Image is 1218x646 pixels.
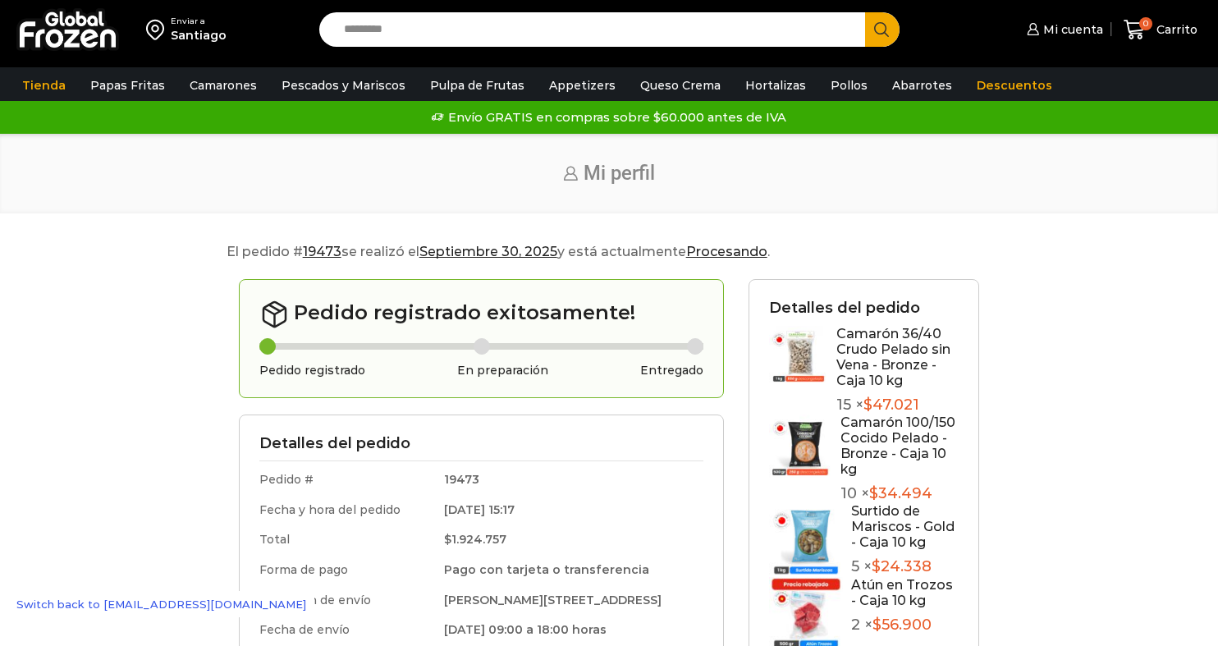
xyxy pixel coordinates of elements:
td: [DATE] 09:00 a 18:00 horas [436,615,703,645]
a: Queso Crema [632,70,729,101]
h3: Detalles del pedido [259,435,704,453]
td: Forma de pago [259,555,437,585]
a: Papas Fritas [82,70,173,101]
a: Surtido de Mariscos - Gold - Caja 10 kg [851,503,955,550]
h3: Detalles del pedido [769,300,959,318]
img: address-field-icon.svg [146,16,171,44]
span: Carrito [1152,21,1197,38]
h3: Entregado [640,364,703,378]
button: Search button [865,12,900,47]
span: $ [444,532,451,547]
a: Camarón 36/40 Crudo Pelado sin Vena - Bronze - Caja 10 kg [836,326,950,389]
td: [DATE] 15:17 [436,495,703,525]
td: Fecha y hora del pedido [259,495,437,525]
div: Enviar a [171,16,227,27]
span: Mi cuenta [1039,21,1103,38]
span: $ [872,616,881,634]
a: 0 Carrito [1120,11,1202,49]
a: Atún en Trozos - Caja 10 kg [851,577,953,608]
a: Camarón 100/150 Cocido Pelado - Bronze - Caja 10 kg [840,415,955,478]
bdi: 56.900 [872,616,932,634]
p: 15 × [836,396,959,415]
span: $ [869,484,878,502]
a: Appetizers [541,70,624,101]
bdi: 1.924.757 [444,532,506,547]
bdi: 34.494 [869,484,932,502]
span: $ [863,396,872,414]
p: 5 × [851,558,959,576]
a: Tienda [14,70,74,101]
td: Pedido # [259,460,437,494]
a: Switch back to [EMAIL_ADDRESS][DOMAIN_NAME] [8,591,314,617]
h2: Pedido registrado exitosamente! [259,300,704,329]
p: 10 × [840,485,959,503]
td: [PERSON_NAME][STREET_ADDRESS] [436,585,703,616]
h3: Pedido registrado [259,364,365,378]
mark: Septiembre 30, 2025 [419,244,557,259]
a: Pulpa de Frutas [422,70,533,101]
mark: Procesando [686,244,767,259]
td: Dirección de envío [259,585,437,616]
span: Mi perfil [584,162,655,185]
a: Pescados y Mariscos [273,70,414,101]
a: Descuentos [968,70,1060,101]
td: Total [259,525,437,555]
a: Abarrotes [884,70,960,101]
td: Fecha de envío [259,615,437,645]
span: 0 [1139,17,1152,30]
div: Santiago [171,27,227,44]
mark: 19473 [303,244,341,259]
td: Pago con tarjeta o transferencia [436,555,703,585]
p: 2 × [851,616,959,635]
a: Hortalizas [737,70,814,101]
a: Pollos [822,70,876,101]
span: $ [872,557,881,575]
a: Camarones [181,70,265,101]
td: 19473 [436,460,703,494]
bdi: 24.338 [872,557,932,575]
h3: En preparación [457,364,548,378]
a: Mi cuenta [1023,13,1103,46]
p: El pedido # se realizó el y está actualmente . [227,241,992,263]
bdi: 47.021 [863,396,919,414]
